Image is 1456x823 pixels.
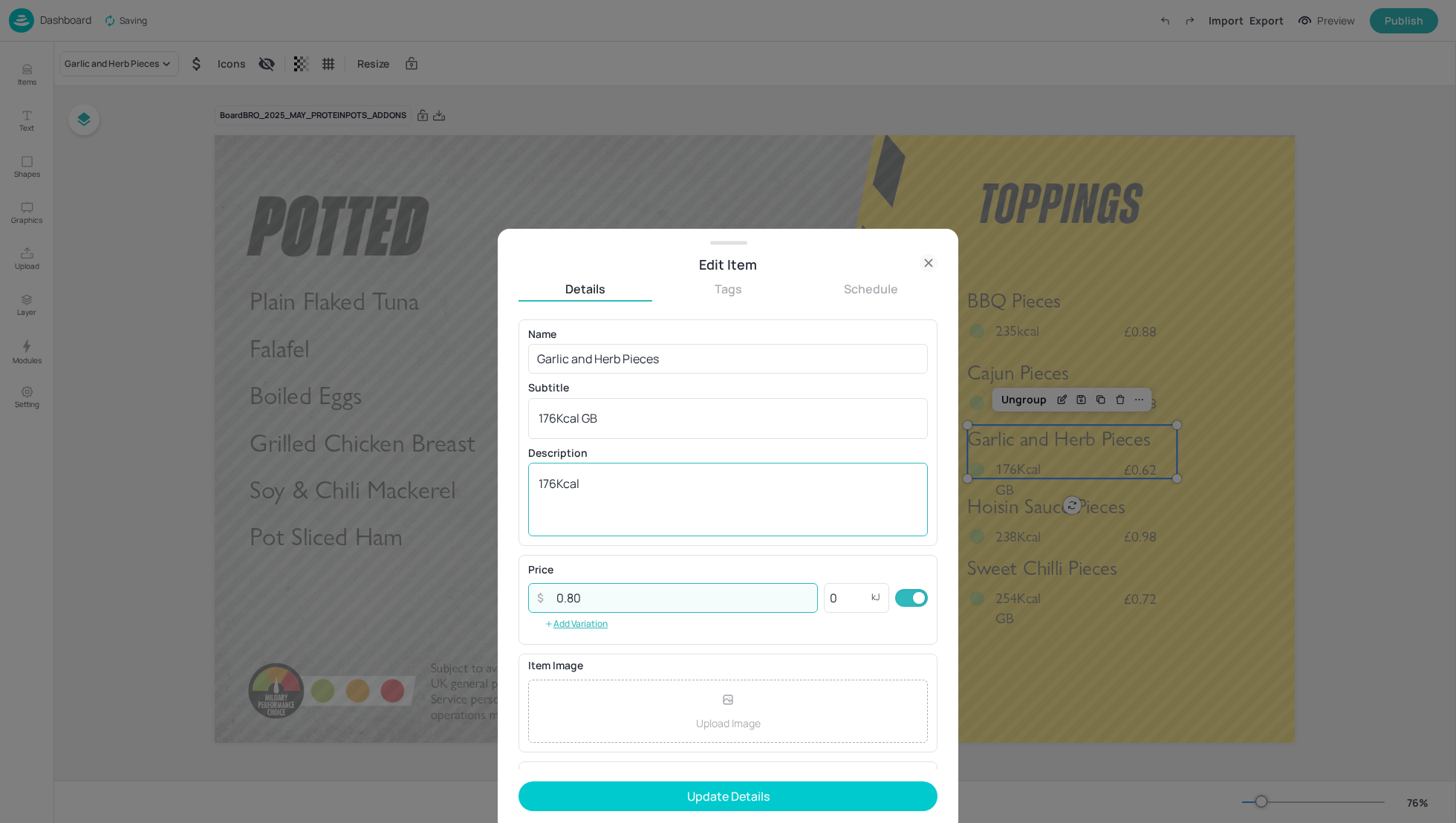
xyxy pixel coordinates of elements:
[528,383,928,393] p: Subtitle
[528,613,624,635] button: Add Variation
[528,660,928,671] p: Item Image
[519,281,652,297] button: Details
[528,329,928,339] p: Name
[519,781,937,811] button: Update Details
[528,344,928,374] input: eg. Chicken Teriyaki Sushi Roll
[804,281,937,297] button: Schedule
[547,583,818,613] input: 10
[528,448,928,458] p: Description
[824,583,871,613] input: 429
[871,592,880,602] p: kJ
[519,254,937,275] div: Edit Item
[696,715,761,731] p: Upload Image
[539,410,917,426] textarea: 176Kcal GB
[661,281,795,297] button: Tags
[539,475,917,524] textarea: 176Kcal
[528,565,553,575] p: Price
